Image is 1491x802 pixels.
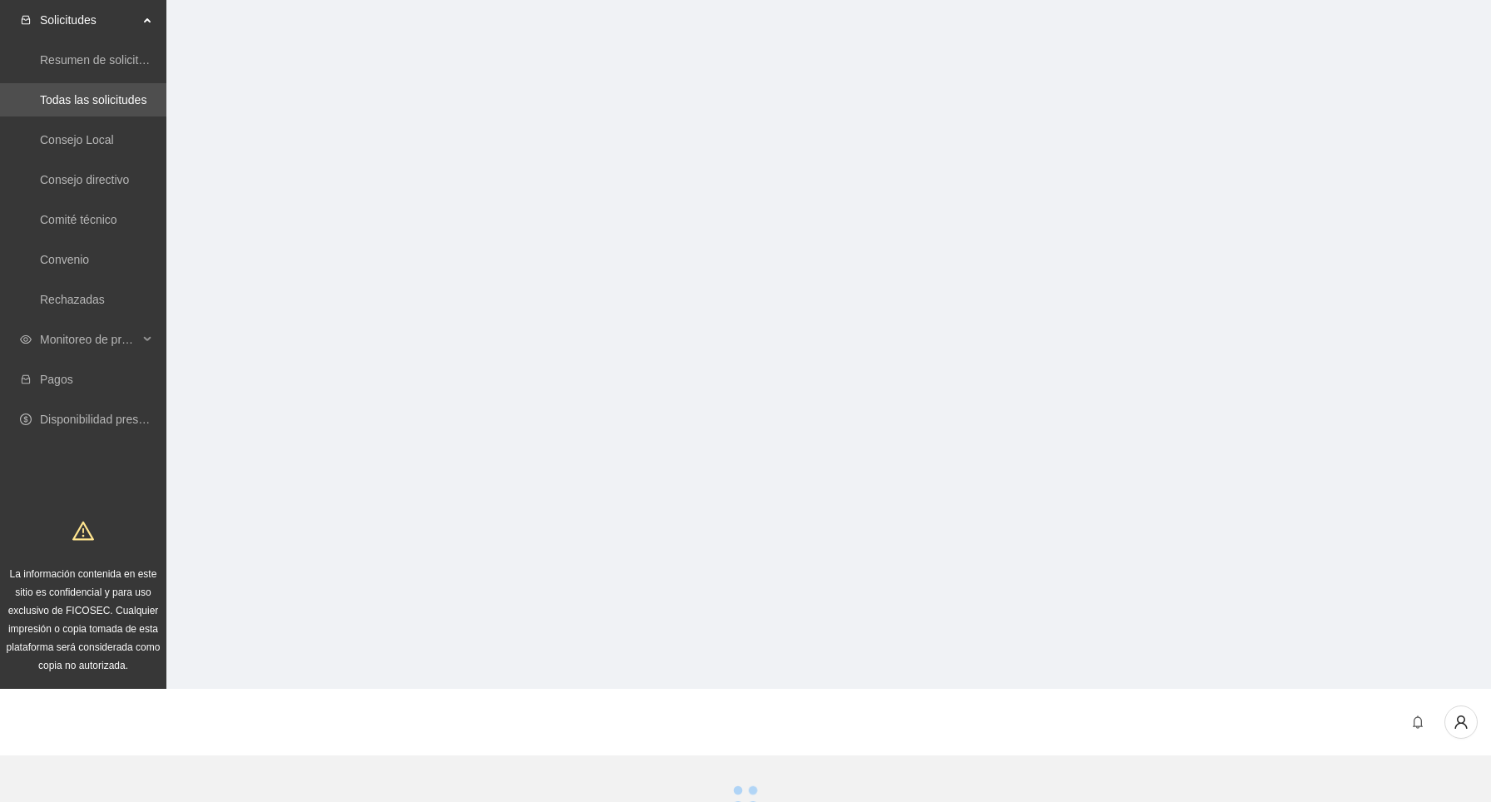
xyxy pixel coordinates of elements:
[40,413,182,426] a: Disponibilidad presupuestal
[40,3,138,37] span: Solicitudes
[72,520,94,542] span: warning
[40,93,146,106] a: Todas las solicitudes
[40,173,129,186] a: Consejo directivo
[1445,715,1477,730] span: user
[1405,715,1430,729] span: bell
[40,323,138,356] span: Monitoreo de proyectos
[40,373,73,386] a: Pagos
[40,213,117,226] a: Comité técnico
[40,293,105,306] a: Rechazadas
[40,133,114,146] a: Consejo Local
[1404,709,1431,735] button: bell
[20,14,32,26] span: inbox
[40,253,89,266] a: Convenio
[20,334,32,345] span: eye
[40,53,227,67] a: Resumen de solicitudes por aprobar
[1444,705,1478,739] button: user
[7,568,161,671] span: La información contenida en este sitio es confidencial y para uso exclusivo de FICOSEC. Cualquier...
